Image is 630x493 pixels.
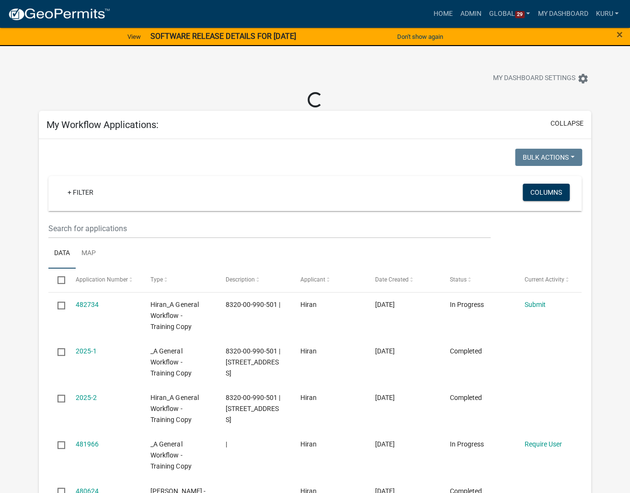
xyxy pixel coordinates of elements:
strong: SOFTWARE RELEASE DETAILS FOR [DATE] [150,32,296,41]
span: Hiran [300,347,317,355]
datatable-header-cell: Application Number [67,269,141,292]
a: Data [48,238,76,269]
a: My Dashboard [534,5,592,23]
span: In Progress [450,301,484,308]
span: Date Created [375,276,409,283]
span: Hiran [300,440,317,448]
span: Hiran_A General Workflow - Training Copy [150,301,198,330]
span: 09/23/2025 [375,301,395,308]
span: In Progress [450,440,484,448]
a: 481966 [76,440,99,448]
a: Home [430,5,457,23]
span: 09/22/2025 [375,440,395,448]
button: collapse [550,118,584,129]
button: My Dashboard Settingssettings [485,69,596,88]
button: Columns [523,184,570,201]
h5: My Workflow Applications: [46,119,159,130]
a: Admin [457,5,485,23]
button: Close [617,29,623,40]
span: 09/22/2025 [375,394,395,401]
a: Map [76,238,102,269]
a: Require User [525,440,562,448]
span: 29 [515,11,525,19]
a: Submit [525,301,546,308]
span: Hiran_A General Workflow - Training Copy [150,394,198,423]
span: Completed [450,347,482,355]
span: Applicant [300,276,325,283]
datatable-header-cell: Applicant [291,269,366,292]
span: Current Activity [525,276,564,283]
a: Kuru [592,5,622,23]
span: Hiran [300,301,317,308]
span: Completed [450,394,482,401]
span: 8320-00-990-501 | 1234 Main Street [226,394,280,423]
datatable-header-cell: Type [141,269,216,292]
span: Description [226,276,255,283]
span: × [617,28,623,41]
datatable-header-cell: Select [48,269,67,292]
span: _A General Workflow - Training Copy [150,347,191,377]
span: 09/22/2025 [375,347,395,355]
datatable-header-cell: Date Created [366,269,441,292]
span: 8320-00-990-501 | [226,301,280,308]
datatable-header-cell: Current Activity [515,269,590,292]
a: 482734 [76,301,99,308]
button: Don't show again [393,29,447,45]
a: + Filter [60,184,101,201]
span: My Dashboard Settings [493,73,575,84]
button: Bulk Actions [515,149,582,166]
datatable-header-cell: Description [216,269,291,292]
span: _A General Workflow - Training Copy [150,440,191,470]
span: Status [450,276,467,283]
a: 2025-1 [76,347,97,355]
input: Search for applications [48,219,491,238]
datatable-header-cell: Status [441,269,515,292]
span: Application Number [76,276,128,283]
span: | [226,440,227,448]
a: Global29 [485,5,534,23]
i: settings [577,73,589,84]
span: 8320-00-990-501 | 1234 Main street [226,347,280,377]
span: Hiran [300,394,317,401]
a: View [124,29,145,45]
span: Type [150,276,163,283]
a: 2025-2 [76,394,97,401]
